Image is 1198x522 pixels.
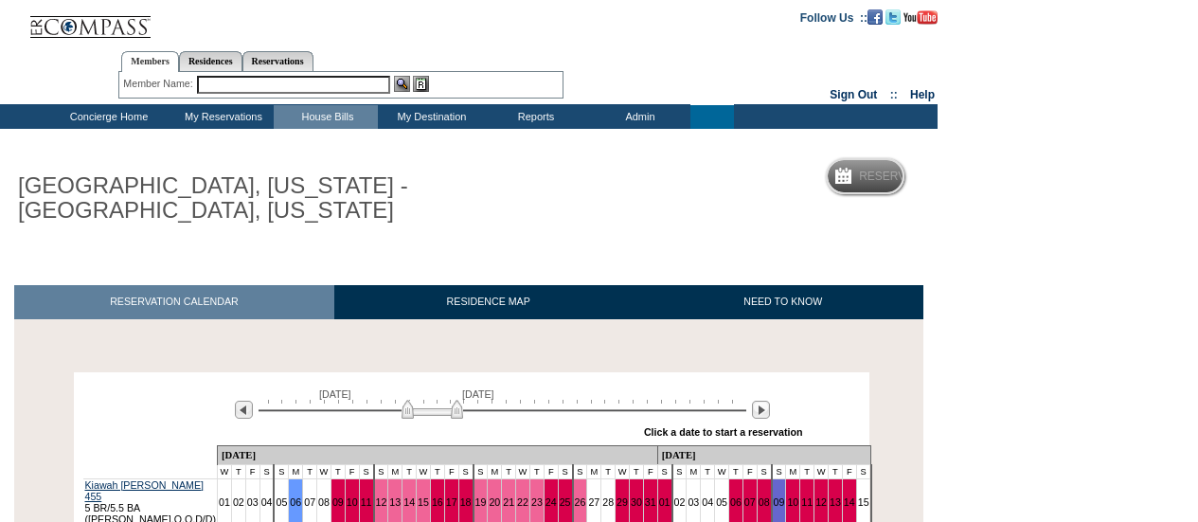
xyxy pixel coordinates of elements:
img: Follow us on Twitter [885,9,901,25]
a: 23 [531,496,543,508]
td: T [502,464,516,478]
td: [DATE] [657,445,870,464]
td: Admin [586,105,690,129]
td: My Reservations [170,105,274,129]
a: 13 [830,496,841,508]
a: Sign Out [830,88,877,101]
a: Subscribe to our YouTube Channel [903,10,938,22]
td: S [458,464,473,478]
td: S [657,464,671,478]
td: M [289,464,303,478]
td: T [728,464,742,478]
a: 26 [575,496,586,508]
td: W [516,464,530,478]
td: Reports [482,105,586,129]
a: 08 [759,496,770,508]
a: 24 [545,496,557,508]
a: 09 [332,496,344,508]
a: 12 [376,496,387,508]
a: 13 [389,496,401,508]
td: T [231,464,245,478]
a: 16 [432,496,443,508]
a: Become our fan on Facebook [867,10,883,22]
td: T [529,464,544,478]
a: 10 [347,496,358,508]
td: S [274,464,288,478]
a: 30 [631,496,642,508]
a: RESIDENCE MAP [334,285,643,318]
td: T [303,464,317,478]
a: 09 [774,496,785,508]
span: [DATE] [319,388,351,400]
a: 15 [418,496,429,508]
td: F [444,464,458,478]
td: S [558,464,572,478]
a: 14 [844,496,855,508]
img: Subscribe to our YouTube Channel [903,10,938,25]
a: Follow us on Twitter [885,10,901,22]
td: M [687,464,701,478]
td: W [814,464,829,478]
td: T [402,464,417,478]
a: 11 [361,496,372,508]
a: Members [121,51,179,72]
a: 21 [503,496,514,508]
td: T [430,464,444,478]
a: 12 [815,496,827,508]
a: 29 [617,496,628,508]
a: RESERVATION CALENDAR [14,285,334,318]
a: Residences [179,51,242,71]
a: Kiawah [PERSON_NAME] 455 [85,479,205,502]
img: Become our fan on Facebook [867,9,883,25]
a: 10 [787,496,798,508]
td: M [488,464,502,478]
td: F [742,464,757,478]
img: View [394,76,410,92]
td: W [616,464,630,478]
td: S [259,464,274,478]
a: 18 [460,496,472,508]
a: 07 [744,496,756,508]
td: F [643,464,657,478]
img: Previous [235,401,253,419]
td: S [856,464,870,478]
td: [DATE] [218,445,658,464]
td: S [772,464,786,478]
td: T [601,464,616,478]
a: 06 [730,496,742,508]
h1: [GEOGRAPHIC_DATA], [US_STATE] - [GEOGRAPHIC_DATA], [US_STATE] [14,170,438,227]
span: :: [890,88,898,101]
td: F [245,464,259,478]
td: W [417,464,431,478]
a: Reservations [242,51,313,71]
td: My Destination [378,105,482,129]
td: T [829,464,843,478]
a: 11 [801,496,813,508]
td: S [757,464,771,478]
td: T [701,464,715,478]
a: 17 [446,496,457,508]
img: Next [752,401,770,419]
a: Help [910,88,935,101]
td: S [672,464,687,478]
td: F [345,464,359,478]
td: S [359,464,373,478]
td: W [317,464,331,478]
a: 20 [489,496,500,508]
span: [DATE] [462,388,494,400]
td: F [842,464,856,478]
td: M [388,464,402,478]
td: W [218,464,232,478]
td: Concierge Home [45,105,170,129]
a: 25 [560,496,571,508]
a: 22 [517,496,528,508]
img: Reservations [413,76,429,92]
h5: Reservation Calendar [859,171,1004,183]
td: W [715,464,729,478]
td: S [573,464,587,478]
td: T [800,464,814,478]
a: 01 [659,496,671,508]
td: Follow Us :: [800,9,867,25]
a: 14 [403,496,415,508]
a: 19 [475,496,487,508]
